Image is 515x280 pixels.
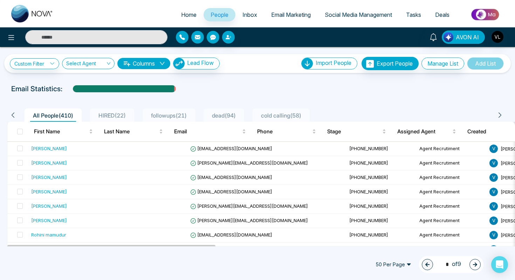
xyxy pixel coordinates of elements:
a: People [204,8,235,21]
a: Custom Filter [10,58,59,69]
span: Tasks [406,11,421,18]
span: All People ( 410 ) [30,112,76,119]
span: Inbox [242,11,257,18]
span: V [489,159,498,167]
span: V [489,231,498,239]
span: Import People [316,59,351,66]
span: Email [174,127,241,136]
span: First Name [34,127,88,136]
span: [EMAIL_ADDRESS][DOMAIN_NAME] [190,232,272,238]
div: [PERSON_NAME] [31,217,67,224]
th: First Name [28,122,98,141]
span: [EMAIL_ADDRESS][DOMAIN_NAME] [190,146,272,151]
th: Assigned Agent [392,122,462,141]
span: Assigned Agent [397,127,451,136]
button: Lead Flow [173,58,220,69]
a: Tasks [399,8,428,21]
span: followups ( 21 ) [148,112,190,119]
span: V [489,188,498,196]
img: Lead Flow [173,58,185,69]
button: Export People [362,57,419,70]
span: [PHONE_NUMBER] [349,232,388,238]
th: Stage [322,122,392,141]
span: [PERSON_NAME][EMAIL_ADDRESS][DOMAIN_NAME] [190,160,308,166]
img: Nova CRM Logo [11,5,53,22]
span: [EMAIL_ADDRESS][DOMAIN_NAME] [190,174,272,180]
span: [PERSON_NAME][EMAIL_ADDRESS][DOMAIN_NAME] [190,203,308,209]
span: [PHONE_NUMBER] [349,218,388,223]
a: Social Media Management [318,8,399,21]
div: [PERSON_NAME] [31,174,67,181]
td: Agent Recrutiment [417,142,487,156]
span: Social Media Management [325,11,392,18]
span: Home [181,11,197,18]
img: Lead Flow [444,32,453,42]
span: Last Name [104,127,158,136]
img: User Avatar [492,31,503,43]
span: down [159,61,165,66]
img: Market-place.gif [460,7,511,22]
a: Inbox [235,8,264,21]
span: [PHONE_NUMBER] [349,174,388,180]
div: Rohini mamudur [31,231,66,238]
span: AVON AI [456,33,479,41]
span: [EMAIL_ADDRESS][DOMAIN_NAME] [190,189,272,194]
td: Agent Recrutiment [417,242,487,257]
td: Agent Recrutiment [417,156,487,171]
span: [PHONE_NUMBER] [349,189,388,194]
span: of 9 [441,260,461,269]
span: 50 Per Page [371,259,416,270]
span: V [489,173,498,182]
span: [PERSON_NAME][EMAIL_ADDRESS][DOMAIN_NAME] [190,218,308,223]
span: [PHONE_NUMBER] [349,203,388,209]
td: Agent Recrutiment [417,171,487,185]
a: Home [174,8,204,21]
button: AVON AI [442,31,485,44]
td: Agent Recrutiment [417,199,487,214]
p: Email Statistics: [11,84,62,94]
span: [PHONE_NUMBER] [349,146,388,151]
a: Deals [428,8,456,21]
td: Agent Recrutiment [417,214,487,228]
button: Columnsdown [117,58,170,69]
span: Email Marketing [271,11,311,18]
th: Phone [252,122,322,141]
a: Lead FlowLead Flow [170,58,220,69]
div: [PERSON_NAME] [31,159,67,166]
th: Last Name [98,122,169,141]
td: Agent Recrutiment [417,185,487,199]
span: Stage [327,127,381,136]
span: V [489,202,498,211]
div: [PERSON_NAME] [31,202,67,209]
span: HIRED ( 22 ) [96,112,129,119]
div: Open Intercom Messenger [491,256,508,273]
td: Agent Recrutiment [417,228,487,242]
span: cold calling ( 58 ) [258,112,304,119]
a: Email Marketing [264,8,318,21]
span: dead ( 94 ) [209,112,239,119]
span: Phone [257,127,311,136]
span: People [211,11,228,18]
span: [PHONE_NUMBER] [349,160,388,166]
div: [PERSON_NAME] [31,188,67,195]
span: V [489,216,498,225]
button: Manage List [421,58,464,69]
span: V [489,245,498,254]
span: Lead Flow [187,59,214,66]
th: Email [169,122,252,141]
span: V [489,145,498,153]
div: [PERSON_NAME] [31,145,67,152]
span: Export People [377,60,413,67]
span: Deals [435,11,449,18]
